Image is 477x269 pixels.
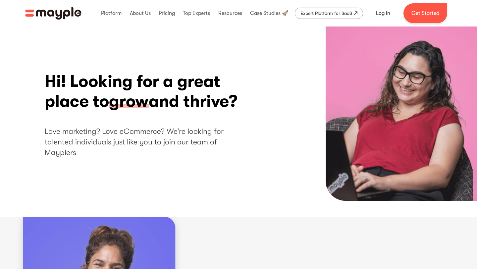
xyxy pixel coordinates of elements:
[25,7,81,20] img: Mayple logo
[157,3,177,24] div: Pricing
[128,3,152,24] div: About Us
[109,91,149,112] span: grow
[403,3,447,23] a: Get Started
[295,8,363,19] a: Expert Platform for SaaS
[25,7,81,20] a: home
[181,3,212,24] div: Top Experts
[45,72,240,111] h1: Hi! Looking for a great place to and thrive?
[45,126,240,158] h2: Love marketing? Love eCommerce? We’re looking for talented individuals just like you to join our ...
[300,9,352,17] div: Expert Platform for SaaS
[326,27,477,201] img: Hi! Looking for a great place to grow and thrive?
[217,3,244,24] div: Resources
[368,5,398,21] a: Log In
[99,3,123,24] div: Platform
